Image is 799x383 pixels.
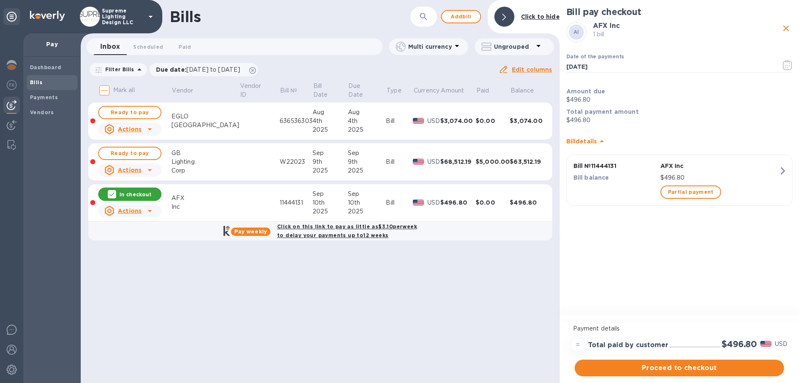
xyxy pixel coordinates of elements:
p: AFX Inc [660,162,779,170]
div: 636536303 [280,117,313,125]
div: 2025 [348,207,386,216]
div: 9th [313,158,348,166]
div: Unpin categories [3,8,20,25]
span: [DATE] to [DATE] [186,66,240,73]
div: Corp [171,166,239,175]
div: 2025 [313,125,348,134]
img: Logo [30,11,65,21]
b: Bills [30,79,42,85]
img: Foreign exchange [7,80,17,90]
p: Due date : [156,65,245,74]
h2: Bill pay checkout [566,7,792,17]
p: Currency [414,86,439,95]
button: Ready to pay [98,147,161,160]
b: Bill details [566,138,597,145]
span: Due Date [348,82,385,99]
div: Sep [348,190,386,198]
div: $496.80 [440,198,476,207]
span: Balance [511,86,545,95]
p: Bill № 11444131 [573,162,657,170]
img: USD [760,341,772,347]
button: Addbill [441,10,481,23]
span: Inbox [100,41,120,53]
div: GB [171,149,239,158]
p: $496.80 [660,173,779,182]
div: 10th [313,198,348,207]
div: Sep [348,149,386,158]
u: Actions [118,208,141,214]
span: Type [387,86,412,95]
div: Due date:[DATE] to [DATE] [149,63,258,76]
span: Add bill [449,12,474,22]
div: $496.80 [510,198,545,207]
p: Supreme Lighting Design LLC [102,8,144,25]
span: Bill № [280,86,308,95]
span: Amount [441,86,475,95]
p: Ungrouped [494,43,533,51]
b: Pay weekly [234,228,267,235]
div: Lighting [171,158,239,166]
div: [GEOGRAPHIC_DATA] [171,121,239,130]
div: $63,512.19 [510,158,545,166]
div: W22023 [280,158,313,166]
p: Bill Date [313,82,337,99]
img: USD [413,118,424,124]
div: Bill [386,158,413,166]
div: 4th [348,117,386,125]
div: Sep [313,149,348,158]
span: Proceed to checkout [581,363,777,373]
div: 9th [348,158,386,166]
div: Aug [348,108,386,117]
p: Mark all [113,86,135,95]
b: AFX Inc [593,22,620,30]
span: Paid [179,43,191,51]
div: 2025 [313,166,348,175]
button: Bill №11444131AFX IncBill balance$496.80Partial payment [566,155,792,206]
div: AFX [171,194,239,203]
p: Paid [476,86,489,95]
div: $5,000.00 [476,158,510,166]
label: Date of the payments [566,55,624,60]
div: 2025 [313,207,348,216]
b: Dashboard [30,64,62,70]
p: USD [427,198,440,207]
span: Scheduled [133,43,163,51]
div: $3,074.00 [440,117,476,125]
p: Vendor [172,86,193,95]
p: Due Date [348,82,374,99]
span: Ready to pay [106,108,154,118]
span: Vendor ID [240,82,279,99]
p: Pay [30,40,74,48]
b: Vendors [30,109,54,115]
b: Total payment amount [566,108,639,115]
b: Click on this link to pay as little as $3.10 per week to delay your payments up to 12 weeks [277,223,417,238]
img: USD [413,159,424,165]
p: Amount [441,86,464,95]
u: Actions [118,126,141,133]
div: Billdetails [566,128,792,155]
div: 2025 [348,166,386,175]
div: Bill [386,198,413,207]
button: Ready to pay [98,106,161,119]
button: Proceed to checkout [575,360,784,376]
p: Balance [511,86,534,95]
div: 4th [313,117,348,125]
span: Bill Date [313,82,347,99]
p: 1 bill [593,30,780,39]
div: $3,074.00 [510,117,545,125]
b: Payments [30,94,58,100]
img: USD [413,200,424,205]
p: $496.80 [566,116,792,125]
h3: Total paid by customer [588,341,668,349]
p: USD [427,117,440,125]
p: Filter Bills [102,66,134,73]
p: Type [387,86,402,95]
p: USD [775,340,787,348]
p: Bill balance [573,173,657,182]
div: $68,512.19 [440,158,476,166]
div: Aug [313,108,348,117]
h1: Bills [170,8,201,25]
div: = [571,338,585,351]
p: $496.80 [566,95,792,104]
